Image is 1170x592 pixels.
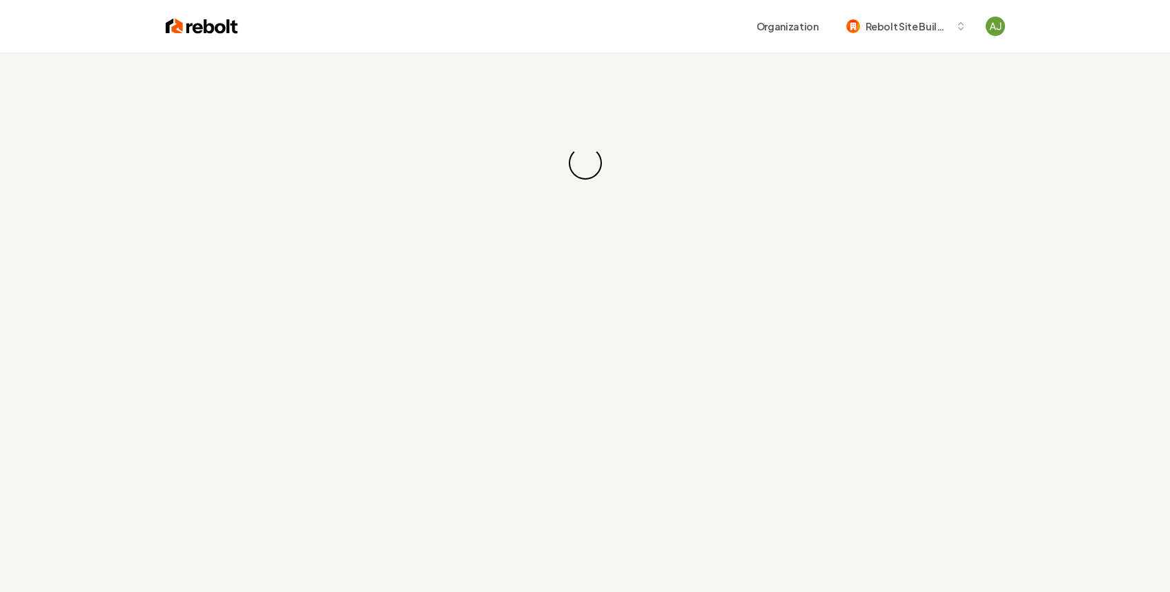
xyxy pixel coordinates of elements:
[748,14,827,39] button: Organization
[866,19,950,34] span: Rebolt Site Builder
[166,17,238,36] img: Rebolt Logo
[986,17,1005,36] img: AJ Nimeh
[567,145,603,182] div: Loading
[986,17,1005,36] button: Open user button
[846,19,860,33] img: Rebolt Site Builder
